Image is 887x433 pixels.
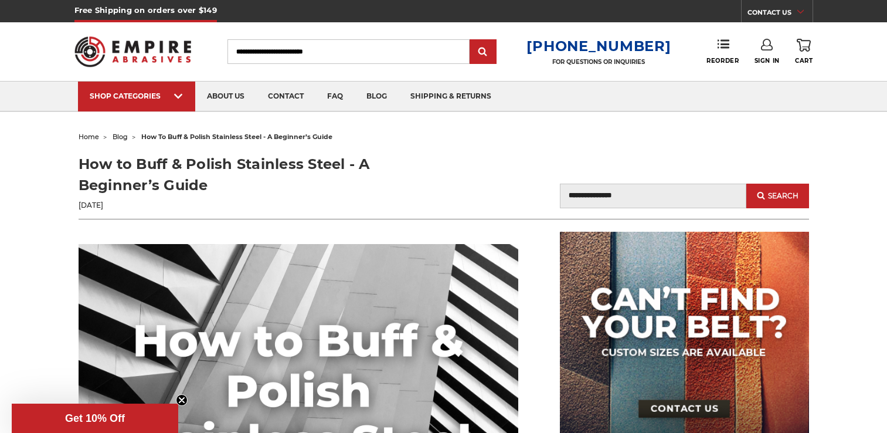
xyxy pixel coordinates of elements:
input: Submit [471,40,495,64]
a: faq [315,82,355,111]
div: SHOP CATEGORIES [90,92,183,100]
button: Search [746,184,808,208]
span: how to buff & polish stainless steel - a beginner’s guide [141,133,332,141]
a: blog [113,133,128,141]
h1: How to Buff & Polish Stainless Steel - A Beginner’s Guide [79,154,444,196]
span: Cart [795,57,813,65]
button: Close teaser [176,394,188,406]
p: [DATE] [79,200,444,211]
a: blog [355,82,399,111]
a: shipping & returns [399,82,503,111]
span: Get 10% Off [65,412,125,424]
a: home [79,133,99,141]
a: [PHONE_NUMBER] [526,38,671,55]
a: Cart [795,39,813,65]
p: FOR QUESTIONS OR INQUIRIES [526,58,671,66]
a: CONTACT US [747,6,813,22]
img: Empire Abrasives [74,29,192,75]
span: Reorder [706,57,739,65]
a: about us [195,82,256,111]
a: Reorder [706,39,739,64]
a: contact [256,82,315,111]
div: Get 10% OffClose teaser [12,404,178,433]
span: Sign In [755,57,780,65]
span: Search [768,192,798,200]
